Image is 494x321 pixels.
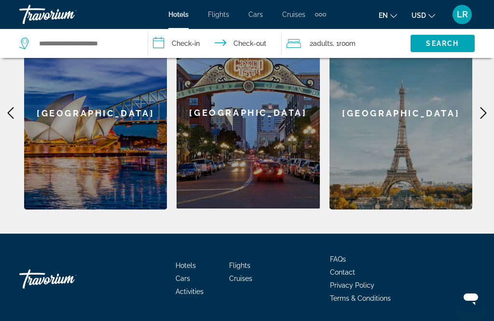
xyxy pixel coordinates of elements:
[176,288,204,295] a: Activities
[313,40,333,47] span: Adults
[19,2,116,27] a: Travorium
[457,10,468,19] span: LR
[229,262,250,269] a: Flights
[248,11,263,18] a: Cars
[379,8,397,22] button: Change language
[148,29,282,58] button: Check in and out dates
[330,255,346,263] a: FAQs
[282,11,305,18] a: Cruises
[24,17,167,209] a: [GEOGRAPHIC_DATA]
[208,11,229,18] a: Flights
[412,12,426,19] span: USD
[455,282,486,313] iframe: Button to launch messaging window
[310,37,333,50] span: 2
[426,40,459,47] span: Search
[330,268,355,276] a: Contact
[168,11,189,18] a: Hotels
[315,7,326,22] button: Extra navigation items
[176,275,190,282] a: Cars
[411,35,475,52] button: Search
[379,12,388,19] span: en
[333,37,356,50] span: , 1
[19,265,116,293] a: Travorium
[330,281,374,289] a: Privacy Policy
[450,4,475,25] button: User Menu
[282,29,411,58] button: Travelers: 2 adults, 0 children
[330,294,391,302] a: Terms & Conditions
[229,275,252,282] a: Cruises
[177,17,320,209] div: [GEOGRAPHIC_DATA]
[177,17,320,209] a: [GEOGRAPHIC_DATA]
[176,262,196,269] a: Hotels
[329,17,473,209] a: [GEOGRAPHIC_DATA]
[339,40,356,47] span: Room
[412,8,435,22] button: Change currency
